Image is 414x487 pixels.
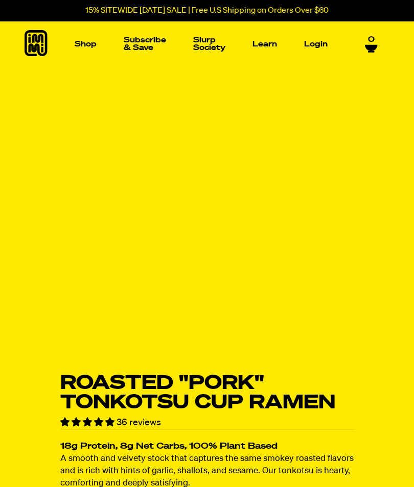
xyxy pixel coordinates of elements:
[117,418,161,427] span: 36 reviews
[368,35,375,44] span: 0
[300,36,332,52] a: Login
[120,32,170,56] a: Subscribe & Save
[60,418,117,427] span: 4.75 stars
[71,21,332,66] nav: Main navigation
[189,32,229,56] a: Slurp Society
[60,443,354,451] h2: 18g Protein, 8g Net Carbs, 100% Plant Based
[60,374,354,412] h1: Roasted "Pork" Tonkotsu Cup Ramen
[85,6,329,15] p: 15% SITEWIDE [DATE] SALE | Free U.S Shipping on Orders Over $60
[365,35,378,53] a: 0
[248,36,281,52] a: Learn
[71,36,101,52] a: Shop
